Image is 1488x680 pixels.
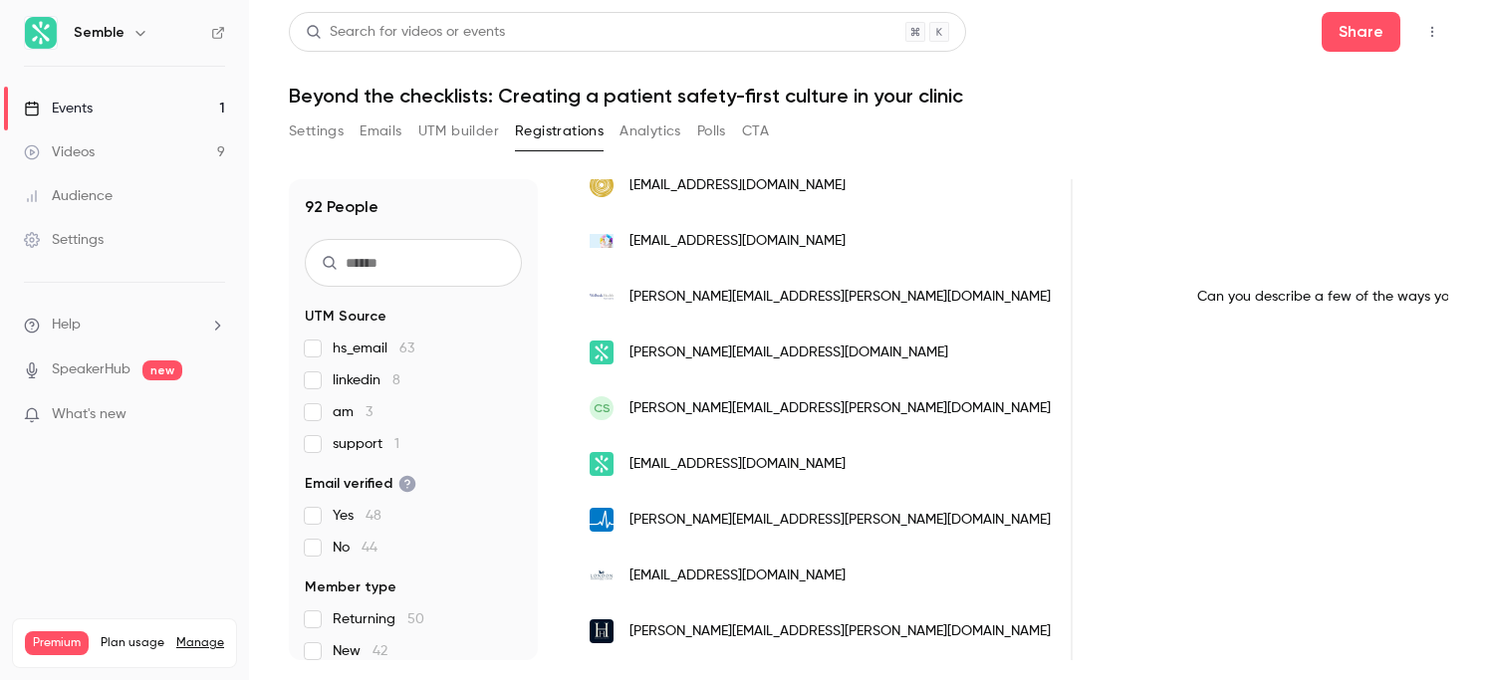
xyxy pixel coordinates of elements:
[590,508,614,532] img: bupa.com
[333,434,399,454] span: support
[590,452,614,476] img: semble.io
[142,360,182,380] span: new
[366,509,381,523] span: 48
[24,142,95,162] div: Videos
[74,23,124,43] h6: Semble
[1322,12,1400,52] button: Share
[333,538,377,558] span: No
[366,405,372,419] span: 3
[629,231,846,252] span: [EMAIL_ADDRESS][DOMAIN_NAME]
[24,230,104,250] div: Settings
[25,17,57,49] img: Semble
[629,175,846,196] span: [EMAIL_ADDRESS][DOMAIN_NAME]
[629,342,948,363] span: [PERSON_NAME][EMAIL_ADDRESS][DOMAIN_NAME]
[418,115,499,147] button: UTM builder
[333,609,424,629] span: Returning
[392,373,400,387] span: 8
[52,359,130,380] a: SpeakerHub
[289,84,1448,108] h1: Beyond the checklists: Creating a patient safety-first culture in your clinic
[590,340,614,364] img: semble.io
[590,285,614,309] img: welbeckhealth.com
[24,315,225,336] li: help-dropdown-opener
[24,99,93,118] div: Events
[629,510,1051,531] span: [PERSON_NAME][EMAIL_ADDRESS][PERSON_NAME][DOMAIN_NAME]
[305,577,396,597] span: Member type
[333,506,381,526] span: Yes
[305,307,386,327] span: UTM Source
[333,641,387,661] span: New
[372,644,387,658] span: 42
[629,454,846,475] span: [EMAIL_ADDRESS][DOMAIN_NAME]
[515,115,604,147] button: Registrations
[289,115,344,147] button: Settings
[305,195,378,219] h1: 92 People
[629,566,846,586] span: [EMAIL_ADDRESS][DOMAIN_NAME]
[333,402,372,422] span: am
[590,173,614,197] img: edinburghpractice.com
[24,186,113,206] div: Audience
[305,474,416,494] span: Email verified
[629,398,1051,419] span: [PERSON_NAME][EMAIL_ADDRESS][PERSON_NAME][DOMAIN_NAME]
[360,115,401,147] button: Emails
[333,370,400,390] span: linkedin
[590,564,614,587] img: londonneurologyclinic.co.uk
[697,115,726,147] button: Polls
[25,631,89,655] span: Premium
[629,287,1051,308] span: [PERSON_NAME][EMAIL_ADDRESS][PERSON_NAME][DOMAIN_NAME]
[590,234,614,248] img: prideinhealth.co.uk
[52,315,81,336] span: Help
[407,612,424,626] span: 50
[306,22,505,43] div: Search for videos or events
[742,115,769,147] button: CTA
[620,115,681,147] button: Analytics
[362,541,377,555] span: 44
[201,406,225,424] iframe: Noticeable Trigger
[394,437,399,451] span: 1
[52,404,126,425] span: What's new
[333,339,414,358] span: hs_email
[590,619,614,643] img: hessingtonhealth.com
[176,635,224,651] a: Manage
[101,635,164,651] span: Plan usage
[399,341,414,355] span: 63
[629,621,1051,642] span: [PERSON_NAME][EMAIL_ADDRESS][PERSON_NAME][DOMAIN_NAME]
[594,399,611,417] span: CS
